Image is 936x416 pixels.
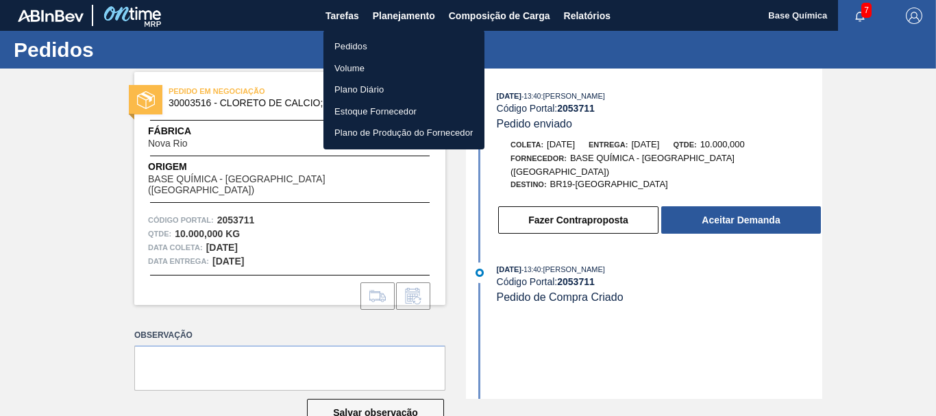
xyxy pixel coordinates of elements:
a: Plano Diário [323,79,484,101]
a: Estoque Fornecedor [323,101,484,123]
a: Pedidos [323,36,484,58]
a: Plano de Produção do Fornecedor [323,122,484,144]
a: Volume [323,58,484,79]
